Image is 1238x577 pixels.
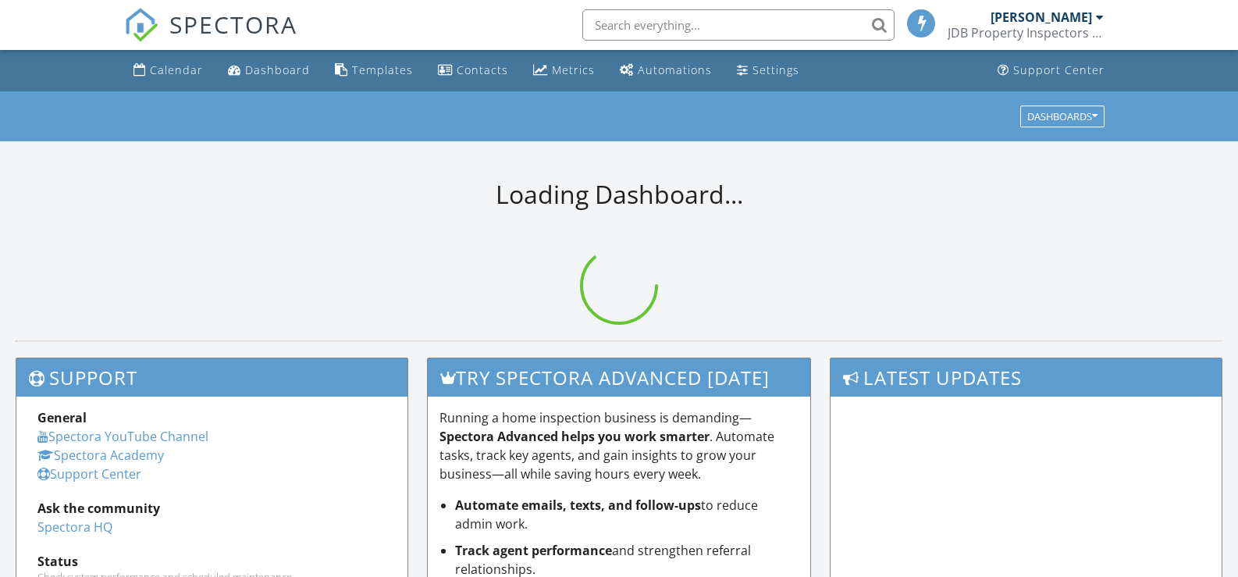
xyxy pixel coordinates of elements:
a: Metrics [527,56,601,85]
button: Dashboards [1020,105,1105,127]
div: Status [37,552,386,571]
a: Spectora YouTube Channel [37,428,208,445]
div: Automations [638,62,712,77]
span: SPECTORA [169,8,297,41]
div: Templates [352,62,413,77]
div: Ask the community [37,499,386,518]
strong: General [37,409,87,426]
div: Support Center [1013,62,1105,77]
p: Running a home inspection business is demanding— . Automate tasks, track key agents, and gain ins... [439,408,798,483]
div: Calendar [150,62,203,77]
h3: Latest Updates [831,358,1222,397]
li: to reduce admin work. [455,496,798,533]
h3: Try spectora advanced [DATE] [428,358,809,397]
h3: Support [16,358,407,397]
a: Calendar [127,56,209,85]
div: JDB Property Inspectors LLC [948,25,1104,41]
a: Support Center [37,465,141,483]
a: Settings [731,56,806,85]
a: SPECTORA [124,21,297,54]
div: Dashboard [245,62,310,77]
div: Contacts [457,62,508,77]
strong: Spectora Advanced helps you work smarter [439,428,710,445]
input: Search everything... [582,9,895,41]
a: Support Center [991,56,1111,85]
a: Dashboard [222,56,316,85]
a: Spectora Academy [37,447,164,464]
a: Automations (Basic) [614,56,718,85]
div: Metrics [552,62,595,77]
div: [PERSON_NAME] [991,9,1092,25]
img: The Best Home Inspection Software - Spectora [124,8,158,42]
strong: Automate emails, texts, and follow-ups [455,497,701,514]
a: Templates [329,56,419,85]
div: Dashboards [1027,111,1097,122]
strong: Track agent performance [455,542,612,559]
a: Spectora HQ [37,518,112,536]
a: Contacts [432,56,514,85]
div: Settings [752,62,799,77]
